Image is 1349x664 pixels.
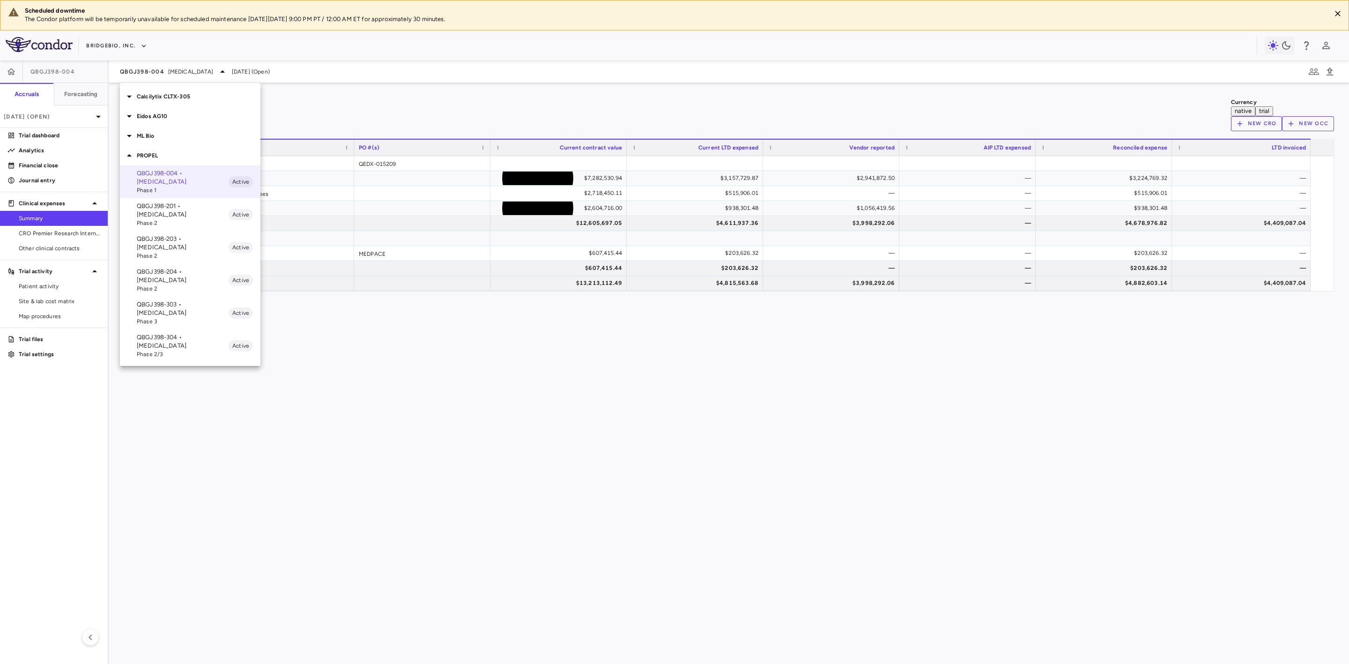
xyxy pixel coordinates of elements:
span: Active [229,178,253,186]
div: QBGJ398-004 • [MEDICAL_DATA]Phase 1Active [120,165,260,198]
span: Active [229,243,253,252]
div: QBGJ398-203 • [MEDICAL_DATA]Phase 2Active [120,231,260,264]
p: QBGJ398-304 • [MEDICAL_DATA] [137,333,229,350]
span: Active [229,276,253,284]
span: Phase 2 [137,284,229,293]
p: QBGJ398-303 • [MEDICAL_DATA] [137,300,229,317]
p: QBGJ398-203 • [MEDICAL_DATA] [137,235,229,252]
span: Phase 2 [137,252,229,260]
p: QBGJ398-201 • [MEDICAL_DATA] [137,202,229,219]
p: Eidos AG10 [137,112,260,120]
div: QBGJ398-204 • [MEDICAL_DATA]Phase 2Active [120,264,260,297]
div: ML Bio [120,126,260,146]
div: PROPEL [120,146,260,165]
div: QBGJ398-304 • [MEDICAL_DATA]Phase 2/3Active [120,329,260,362]
span: Phase 2 [137,219,229,227]
span: Phase 2/3 [137,350,229,358]
span: Active [229,309,253,317]
p: Calcilytix CLTX-305 [137,92,260,101]
p: QBGJ398-204 • [MEDICAL_DATA] [137,268,229,284]
span: Active [229,342,253,350]
p: QBGJ398-004 • [MEDICAL_DATA] [137,169,229,186]
span: Phase 1 [137,186,229,194]
div: Calcilytix CLTX-305 [120,87,260,106]
span: Active [229,210,253,219]
div: Eidos AG10 [120,106,260,126]
p: PROPEL [137,151,260,160]
div: QBGJ398-201 • [MEDICAL_DATA]Phase 2Active [120,198,260,231]
div: QBGJ398-303 • [MEDICAL_DATA]Phase 3Active [120,297,260,329]
p: ML Bio [137,132,260,140]
span: Phase 3 [137,317,229,326]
